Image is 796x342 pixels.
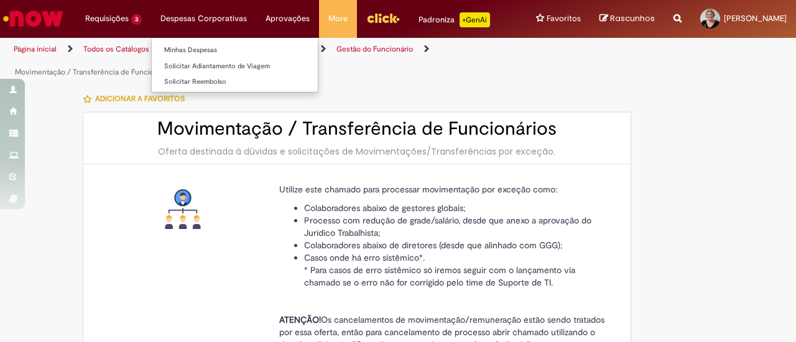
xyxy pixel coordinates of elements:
[610,12,655,24] span: Rascunhos
[599,13,655,25] a: Rascunhos
[152,43,318,57] a: Minhas Despesas
[83,44,149,54] a: Todos os Catálogos
[279,184,557,195] span: Utilize este chamado para processar movimentação por exceção como:
[9,38,521,84] ul: Trilhas de página
[96,119,618,139] h2: Movimentação / Transferência de Funcionários
[304,240,563,251] span: Colaboradores abaixo de diretores (desde que alinhado com GGG);
[304,252,425,263] span: Casos onde há erro sistêmico*.
[547,12,581,25] span: Favoritos
[279,314,321,325] strong: ATENÇÃO!
[83,86,192,112] button: Adicionar a Favoritos
[160,12,247,25] span: Despesas Corporativas
[163,189,203,229] img: Movimentação / Transferência de Funcionários
[95,94,185,104] span: Adicionar a Favoritos
[304,264,575,288] span: * Para casos de erro sistêmico só iremos seguir com o lançamento via chamado se o erro não for co...
[85,12,129,25] span: Requisições
[328,12,348,25] span: More
[14,44,57,54] a: Página inicial
[266,12,310,25] span: Aprovações
[151,37,318,92] ul: Despesas Corporativas
[1,6,65,31] img: ServiceNow
[419,12,490,27] div: Padroniza
[152,60,318,73] a: Solicitar Adiantamento de Viagem
[724,13,787,24] span: [PERSON_NAME]
[460,12,490,27] p: +GenAi
[366,9,400,27] img: click_logo_yellow_360x200.png
[336,44,413,54] a: Gestão do Funcionário
[131,14,142,25] span: 3
[96,145,618,158] div: Oferta destinada à dúvidas e solicitações de Movimentações/Transferências por exceção.
[304,215,591,238] span: Processo com redução de grade/salário, desde que anexo a aprovação do Jurídico Trabalhista;
[304,202,466,214] span: Colaboradores abaixo de gestores globais;
[15,67,175,77] a: Movimentação / Transferência de Funcionários
[152,75,318,89] a: Solicitar Reembolso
